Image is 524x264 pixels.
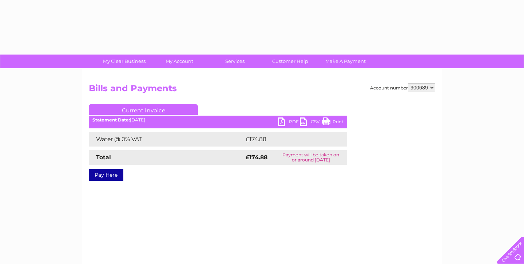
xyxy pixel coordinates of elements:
[274,150,347,165] td: Payment will be taken on or around [DATE]
[370,83,435,92] div: Account number
[150,55,210,68] a: My Account
[94,55,154,68] a: My Clear Business
[315,55,376,68] a: Make A Payment
[260,55,320,68] a: Customer Help
[92,117,130,123] b: Statement Date:
[96,154,111,161] strong: Total
[246,154,267,161] strong: £174.88
[89,169,123,181] a: Pay Here
[89,132,244,147] td: Water @ 0% VAT
[205,55,265,68] a: Services
[89,83,435,97] h2: Bills and Payments
[244,132,334,147] td: £174.88
[278,117,300,128] a: PDF
[89,117,347,123] div: [DATE]
[300,117,322,128] a: CSV
[322,117,344,128] a: Print
[89,104,198,115] a: Current Invoice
